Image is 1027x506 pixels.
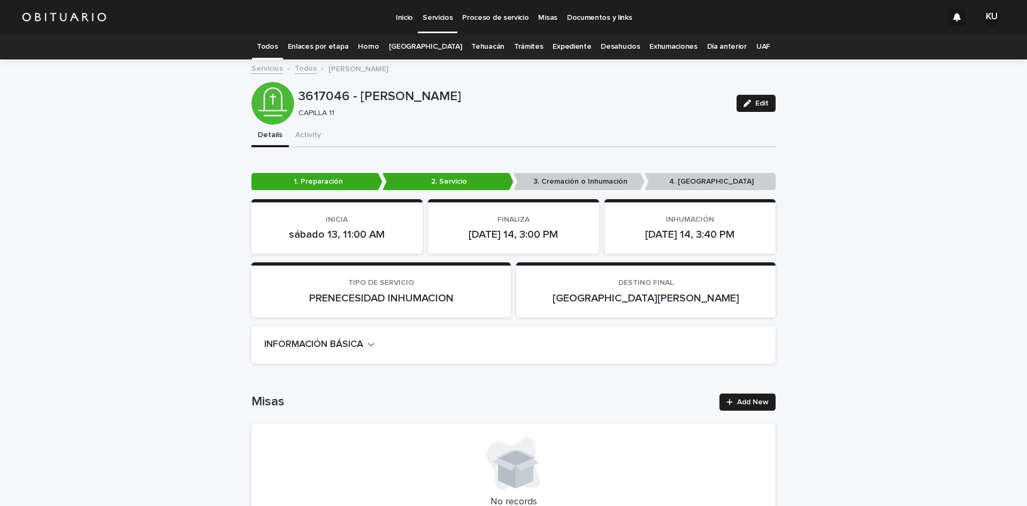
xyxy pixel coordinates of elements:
[251,173,382,191] p: 1. Preparación
[264,292,498,305] p: PRENECESIDAD INHUMACION
[264,339,375,351] button: INFORMACIÓN BÁSICA
[289,125,327,147] button: Activity
[348,279,414,286] span: TIPO DE SERVICIO
[326,216,348,223] span: INICIA
[358,34,379,59] a: Horno
[666,216,714,223] span: INHUMACIÓN
[471,34,504,59] a: Tehuacán
[251,394,713,410] h1: Misas
[257,34,278,59] a: Todos
[251,125,289,147] button: Details
[719,394,776,411] a: Add New
[264,228,410,241] p: sábado 13, 11:00 AM
[617,228,763,241] p: [DATE] 14, 3:40 PM
[601,34,640,59] a: Desahucios
[645,173,776,191] p: 4. [GEOGRAPHIC_DATA]
[21,6,107,28] img: HUM7g2VNRLqGMmR9WVqf
[264,339,363,351] h2: INFORMACIÓN BÁSICA
[983,9,1000,26] div: KU
[553,34,591,59] a: Expediente
[328,62,388,74] p: [PERSON_NAME]
[514,34,543,59] a: Trámites
[298,109,724,118] p: CAPILLA 11
[298,89,728,104] p: 3617046 - [PERSON_NAME]
[649,34,697,59] a: Exhumaciones
[389,34,462,59] a: [GEOGRAPHIC_DATA]
[251,62,283,74] a: Servicios
[529,292,763,305] p: [GEOGRAPHIC_DATA][PERSON_NAME]
[755,100,769,107] span: Edit
[497,216,530,223] span: FINALIZA
[756,34,770,59] a: UAF
[288,34,349,59] a: Enlaces por etapa
[513,173,645,191] p: 3. Cremación o Inhumación
[382,173,513,191] p: 2. Servicio
[737,95,776,112] button: Edit
[441,228,586,241] p: [DATE] 14, 3:00 PM
[707,34,747,59] a: Día anterior
[295,62,317,74] a: Todos
[618,279,673,286] span: DESTINO FINAL
[737,398,769,406] span: Add New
